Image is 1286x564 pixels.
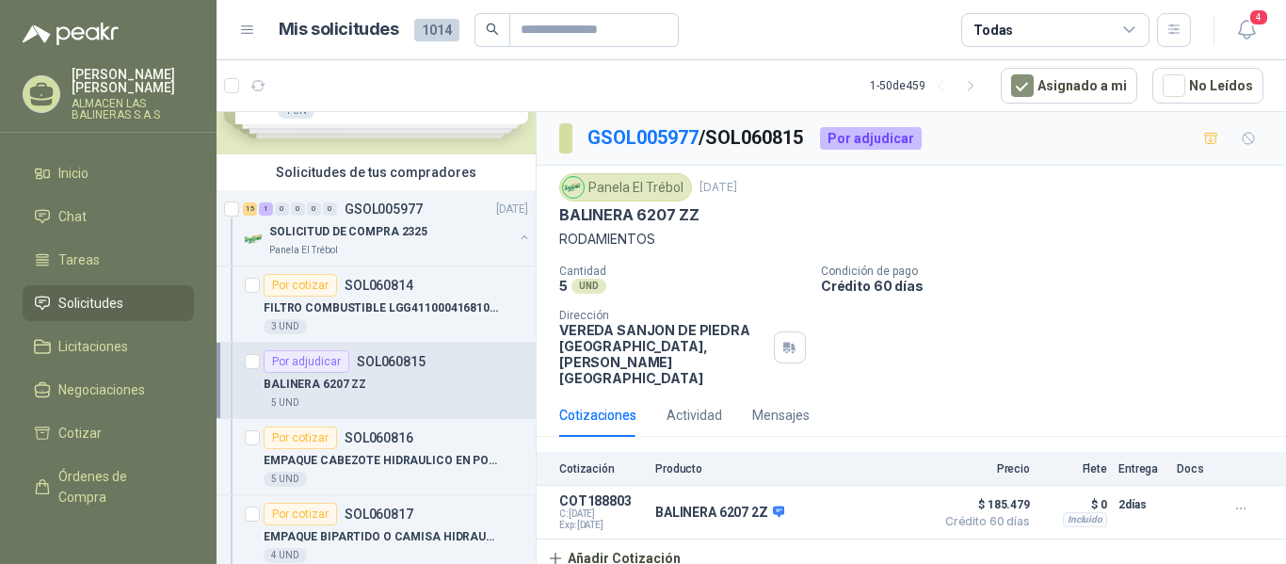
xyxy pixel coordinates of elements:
[23,242,194,278] a: Tareas
[936,462,1030,475] p: Precio
[58,206,87,227] span: Chat
[1041,493,1107,516] p: $ 0
[217,266,536,343] a: Por cotizarSOL060814FILTRO COMBUSTIBLE LGG4110004168101 CARG3 UND
[243,228,265,250] img: Company Logo
[559,173,692,201] div: Panela El Trébol
[264,319,307,334] div: 3 UND
[486,23,499,36] span: search
[563,177,584,198] img: Company Logo
[23,329,194,364] a: Licitaciones
[23,23,119,45] img: Logo peakr
[264,350,349,373] div: Por adjudicar
[264,274,337,297] div: Por cotizar
[821,265,1278,278] p: Condición de pago
[655,462,924,475] p: Producto
[1230,13,1263,47] button: 4
[23,155,194,191] a: Inicio
[667,405,722,426] div: Actividad
[571,279,606,294] div: UND
[1063,512,1107,527] div: Incluido
[559,309,766,322] p: Dirección
[23,285,194,321] a: Solicitudes
[559,278,568,294] p: 5
[58,379,145,400] span: Negociaciones
[264,452,498,470] p: EMPAQUE CABEZOTE HIDRAULICO EN POLIURE
[275,202,289,216] div: 0
[23,372,194,408] a: Negociaciones
[72,68,194,94] p: [PERSON_NAME] [PERSON_NAME]
[269,243,338,258] p: Panela El Trébol
[345,431,413,444] p: SOL060816
[264,528,498,546] p: EMPAQUE BIPARTIDO O CAMISA HIDRAULICA
[559,405,636,426] div: Cotizaciones
[1177,462,1214,475] p: Docs
[1041,462,1107,475] p: Flete
[291,202,305,216] div: 0
[936,493,1030,516] span: $ 185.479
[345,279,413,292] p: SOL060814
[72,98,194,121] p: ALMACEN LAS BALINERAS S.A.S
[559,520,644,531] span: Exp: [DATE]
[559,205,699,225] p: BALINERA 6207 ZZ
[587,126,699,149] a: GSOL005977
[23,459,194,515] a: Órdenes de Compra
[559,265,806,278] p: Cantidad
[559,462,644,475] p: Cotización
[870,71,986,101] div: 1 - 50 de 459
[655,505,784,522] p: BALINERA 6207 2Z
[23,199,194,234] a: Chat
[217,343,536,419] a: Por adjudicarSOL060815BALINERA 6207 ZZ5 UND
[23,415,194,451] a: Cotizar
[264,503,337,525] div: Por cotizar
[58,466,176,508] span: Órdenes de Compra
[357,355,426,368] p: SOL060815
[243,198,532,258] a: 15 1 0 0 0 0 GSOL005977[DATE] Company LogoSOLICITUD DE COMPRA 2325Panela El Trébol
[264,376,366,394] p: BALINERA 6207 ZZ
[820,127,922,150] div: Por adjudicar
[264,395,307,411] div: 5 UND
[821,278,1278,294] p: Crédito 60 días
[264,548,307,563] div: 4 UND
[58,163,88,184] span: Inicio
[58,250,100,270] span: Tareas
[559,322,766,386] p: VEREDA SANJON DE PIEDRA [GEOGRAPHIC_DATA] , [PERSON_NAME][GEOGRAPHIC_DATA]
[1001,68,1137,104] button: Asignado a mi
[217,419,536,495] a: Por cotizarSOL060816EMPAQUE CABEZOTE HIDRAULICO EN POLIURE5 UND
[259,202,273,216] div: 1
[269,223,427,241] p: SOLICITUD DE COMPRA 2325
[414,19,459,41] span: 1014
[58,423,102,443] span: Cotizar
[1118,493,1165,516] p: 2 días
[1248,8,1269,26] span: 4
[752,405,810,426] div: Mensajes
[1118,462,1165,475] p: Entrega
[936,516,1030,527] span: Crédito 60 días
[973,20,1013,40] div: Todas
[264,427,337,449] div: Por cotizar
[279,16,399,43] h1: Mis solicitudes
[587,123,805,153] p: / SOL060815
[496,201,528,218] p: [DATE]
[58,293,123,314] span: Solicitudes
[217,154,536,190] div: Solicitudes de tus compradores
[345,508,413,521] p: SOL060817
[264,472,307,487] div: 5 UND
[345,202,423,216] p: GSOL005977
[1152,68,1263,104] button: No Leídos
[699,179,737,197] p: [DATE]
[559,229,1263,250] p: RODAMIENTOS
[243,202,257,216] div: 15
[58,336,128,357] span: Licitaciones
[559,493,644,508] p: COT188803
[264,299,498,317] p: FILTRO COMBUSTIBLE LGG4110004168101 CARG
[323,202,337,216] div: 0
[559,508,644,520] span: C: [DATE]
[307,202,321,216] div: 0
